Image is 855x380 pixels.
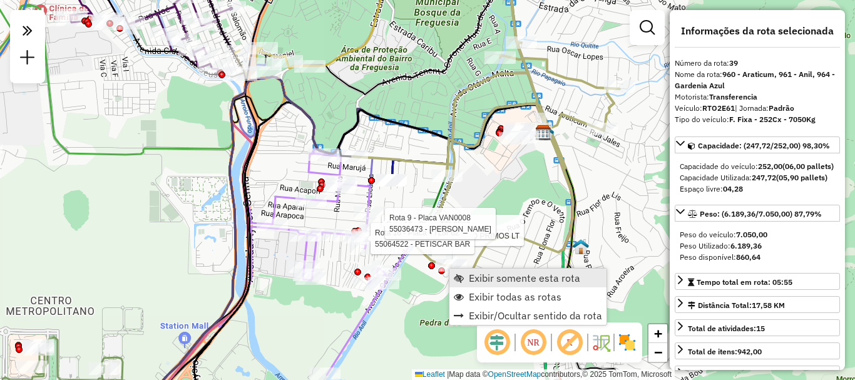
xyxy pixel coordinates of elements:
[688,300,785,311] div: Distância Total:
[449,306,607,325] li: Exibir/Ocultar sentido da rota
[680,230,767,239] span: Peso do veículo:
[752,300,785,310] span: 17,58 KM
[449,287,607,306] li: Exibir todas as rotas
[700,209,822,218] span: Peso: (6.189,36/7.050,00) 87,79%
[488,370,541,379] a: OpenStreetMap
[688,346,762,357] div: Total de itens:
[617,332,637,352] img: Exibir/Ocultar setores
[680,161,835,172] div: Capacidade do veículo:
[675,136,840,153] a: Capacidade: (247,72/252,00) 98,30%
[675,342,840,359] a: Total de itens:942,00
[680,240,835,252] div: Peso Utilizado:
[698,141,830,150] span: Capacidade: (247,72/252,00) 98,30%
[688,324,765,333] span: Total de atividades:
[752,173,776,182] strong: 247,72
[680,183,835,195] div: Espaço livre:
[675,205,840,222] a: Peso: (6.189,36/7.050,00) 87,79%
[730,241,762,250] strong: 6.189,36
[756,324,765,333] strong: 15
[555,327,585,357] span: Exibir rótulo
[447,370,449,379] span: |
[415,370,445,379] a: Leaflet
[469,273,580,283] span: Exibir somente esta rota
[412,369,675,380] div: Map data © contributors,© 2025 TomTom, Microsoft
[15,45,40,73] a: Nova sessão e pesquisa
[675,224,840,268] div: Peso: (6.189,36/7.050,00) 87,79%
[518,327,548,357] span: Ocultar NR
[697,277,792,287] span: Tempo total em rota: 05:55
[648,343,667,362] a: Zoom out
[675,69,840,91] div: Nome da rota:
[675,114,840,125] div: Tipo do veículo:
[680,172,835,183] div: Capacidade Utilizada:
[735,103,794,113] span: | Jornada:
[769,103,794,113] strong: Padrão
[675,296,840,313] a: Distância Total:17,58 KM
[469,292,561,302] span: Exibir todas as rotas
[736,230,767,239] strong: 7.050,00
[675,103,840,114] div: Veículo:
[675,91,840,103] div: Motorista:
[635,15,660,40] a: Exibir filtros
[758,162,782,171] strong: 252,00
[729,58,738,68] strong: 39
[591,332,611,352] img: Fluxo de ruas
[782,162,834,171] strong: (06,00 pallets)
[736,252,760,262] strong: 860,64
[449,269,607,287] li: Exibir somente esta rota
[15,18,40,44] em: Clique aqui para maximizar o painel
[675,319,840,336] a: Total de atividades:15
[535,125,551,141] img: CDD Jacarepaguá
[776,173,827,182] strong: (05,90 pallets)
[654,326,662,341] span: +
[675,156,840,200] div: Capacidade: (247,72/252,00) 98,30%
[723,184,743,193] strong: 04,28
[648,324,667,343] a: Zoom in
[573,239,589,255] img: CrossDoking
[737,347,762,356] strong: 942,00
[675,58,840,69] div: Número da rota:
[482,327,512,357] span: Ocultar deslocamento
[680,252,835,263] div: Peso disponível:
[709,92,757,101] strong: Transferencia
[675,25,840,37] h4: Informações da rota selecionada
[469,311,602,321] span: Exibir/Ocultar sentido da rota
[675,69,835,90] strong: 960 - Araticum, 961 - Anil, 964 - Gardenia Azul
[729,115,816,124] strong: F. Fixa - 252Cx - 7050Kg
[654,344,662,360] span: −
[675,273,840,290] a: Tempo total em rota: 05:55
[702,103,735,113] strong: RTO2E61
